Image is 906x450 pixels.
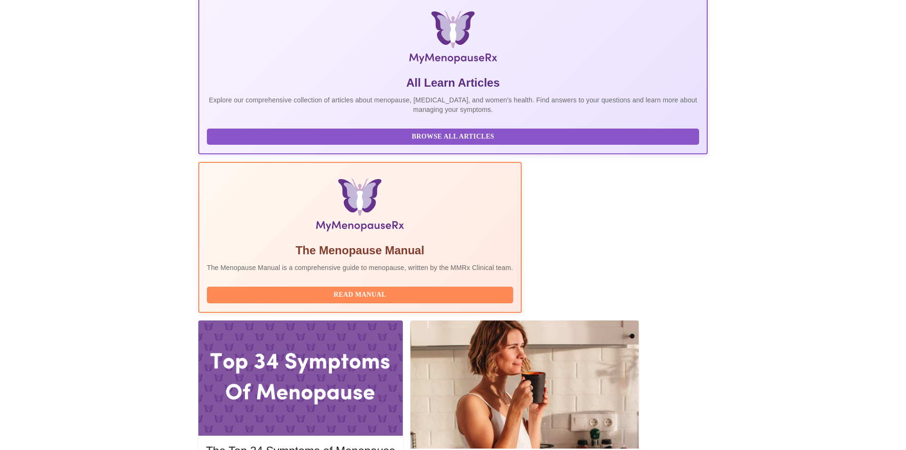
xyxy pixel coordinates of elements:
a: Read Manual [207,290,516,298]
a: Browse All Articles [207,132,701,140]
h5: All Learn Articles [207,75,699,90]
span: Read Manual [216,289,504,301]
button: Browse All Articles [207,129,699,145]
p: Explore our comprehensive collection of articles about menopause, [MEDICAL_DATA], and women's hea... [207,95,699,114]
img: Menopause Manual [255,178,464,235]
img: MyMenopauseRx Logo [283,10,623,68]
button: Read Manual [207,287,513,303]
h5: The Menopause Manual [207,243,513,258]
span: Browse All Articles [216,131,690,143]
p: The Menopause Manual is a comprehensive guide to menopause, written by the MMRx Clinical team. [207,263,513,272]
